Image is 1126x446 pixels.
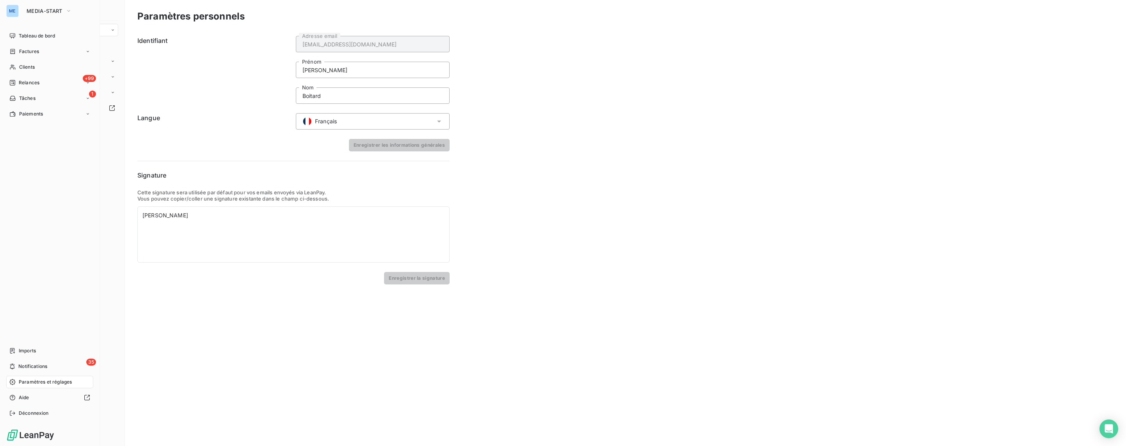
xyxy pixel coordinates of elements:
div: ME [6,5,19,17]
input: placeholder [296,36,450,52]
input: placeholder [296,62,450,78]
h3: Paramètres personnels [137,9,245,23]
div: Open Intercom Messenger [1099,419,1118,438]
span: +99 [83,75,96,82]
span: Aide [19,394,29,401]
span: Déconnexion [19,410,49,417]
h6: Langue [137,113,291,130]
div: [PERSON_NAME] [142,211,445,219]
span: Clients [19,64,35,71]
span: Tâches [19,95,36,102]
span: Imports [19,347,36,354]
h6: Signature [137,171,450,180]
span: Français [315,117,337,125]
span: Notifications [18,363,47,370]
a: Aide [6,391,93,404]
button: Enregistrer les informations générales [349,139,450,151]
span: MEDIA-START [27,8,62,14]
h6: Identifiant [137,36,291,104]
span: Paramètres et réglages [19,378,72,386]
span: Paiements [19,110,43,117]
p: Cette signature sera utilisée par défaut pour vos emails envoyés via LeanPay. [137,189,450,195]
span: Factures [19,48,39,55]
button: Enregistrer la signature [384,272,450,284]
img: Logo LeanPay [6,429,55,441]
span: 35 [86,359,96,366]
p: Vous pouvez copier/coller une signature existante dans le champ ci-dessous. [137,195,450,202]
span: Tableau de bord [19,32,55,39]
span: Relances [19,79,39,86]
input: placeholder [296,87,450,104]
span: 1 [89,91,96,98]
